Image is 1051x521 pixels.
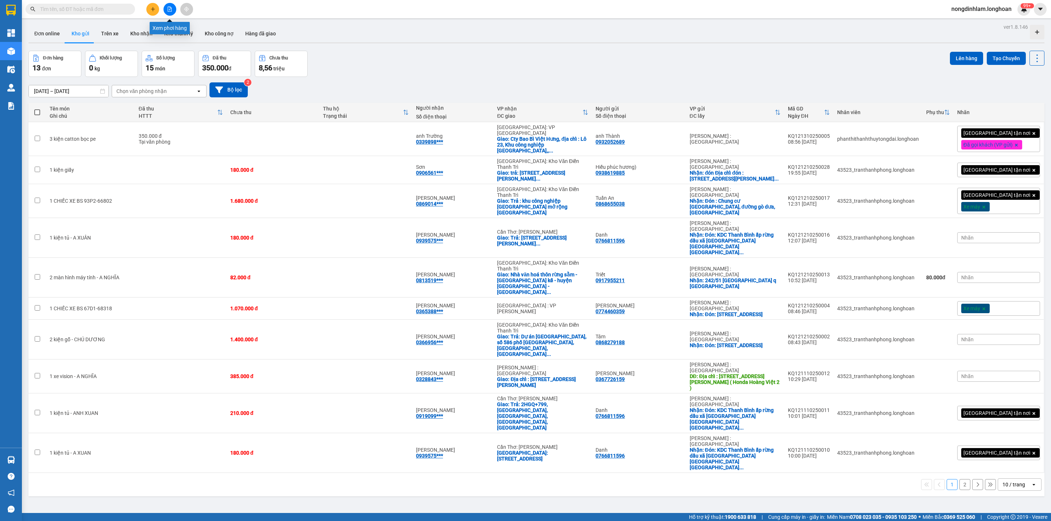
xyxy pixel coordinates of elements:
[596,413,625,419] div: 0766811596
[690,106,775,112] div: VP gửi
[213,55,226,61] div: Đã thu
[690,220,781,232] div: [PERSON_NAME] : [GEOGRAPHIC_DATA]
[788,370,830,376] div: KQ121110250012
[50,275,131,280] div: 2 màn hình máy tính - A NGHĨA
[690,277,781,289] div: Nhận: 242/51 Tây Thạnh p Tây Thạnh q Tân Phú
[497,106,582,112] div: VP nhận
[963,130,1030,136] span: [GEOGRAPHIC_DATA] tận nơi
[32,63,41,72] span: 13
[957,109,1040,115] div: Nhãn
[50,167,131,173] div: 1 kiện giấy
[7,29,15,37] img: dashboard-icon
[50,198,131,204] div: 1 CHIẾC XE BS 93P2-66802
[50,337,131,342] div: 2 kiện gỗ - CHÚ DƯƠNG
[28,25,66,42] button: Đơn online
[596,272,682,277] div: Triết
[228,66,231,71] span: đ
[961,337,974,342] span: Nhãn
[416,407,490,413] div: Trang Nguyễn
[959,479,970,490] button: 2
[762,513,763,521] span: |
[549,148,553,153] span: ...
[1020,3,1034,8] sup: 690
[416,334,490,339] div: Kim Anh
[923,103,954,122] th: Toggle SortBy
[230,275,316,280] div: 82.000 đ
[837,410,919,416] div: 43523_tranthanhphong.longhoan
[596,370,682,376] div: Phan Ngọc Anh
[690,158,781,170] div: [PERSON_NAME] : [GEOGRAPHIC_DATA]
[788,272,830,277] div: KQ121210250013
[950,52,983,65] button: Lên hàng
[50,235,131,241] div: 1 kiện tủ - A XUÂN
[837,235,919,241] div: 43523_tranthanhphong.longhoan
[8,506,15,513] span: message
[788,106,824,112] div: Mã GD
[497,170,588,182] div: Giao: trả: Số 184 đường Trương Định , phường Tương Mai , thành phố Hà Nội .
[28,51,81,77] button: Đơn hàng13đơn
[139,133,223,139] div: 350.000 đ
[963,203,980,210] span: Xe máy
[230,410,316,416] div: 210.000 đ
[497,198,588,215] div: Giao: Trả : khu công nghiệp yên phong mở rộng Bắc ninh
[497,124,588,136] div: [GEOGRAPHIC_DATA]: VP [GEOGRAPHIC_DATA]
[690,133,781,145] div: [PERSON_NAME] : [GEOGRAPHIC_DATA]
[1002,481,1025,488] div: 10 / trang
[596,376,625,382] div: 0367726159
[788,453,830,459] div: 10:00 [DATE]
[230,198,316,204] div: 1.680.000 đ
[919,516,921,518] span: ⚪️
[690,198,781,215] div: Nhận: Đón : Chung cư Sunview, đường gò dưa, Thủ Đức
[497,158,588,170] div: [GEOGRAPHIC_DATA]: Kho Văn Điển Thanh Trì
[987,52,1026,65] button: Tạo Chuyến
[497,186,588,198] div: [GEOGRAPHIC_DATA]: Kho Văn Điển Thanh Trì
[50,106,131,112] div: Tên món
[255,51,308,77] button: Chưa thu8,56 triệu
[596,303,682,308] div: Nguyễn Văn Lực
[95,25,124,42] button: Trên xe
[6,5,16,16] img: logo-vxr
[50,373,131,379] div: 1 xe vision - A NGHĨA
[209,82,248,97] button: Bộ lọc
[497,376,588,388] div: Giao: Địa chỉ : 2/25 Phan Chu Trinh , Phường 2, Vũng Tàu
[497,303,588,314] div: [GEOGRAPHIC_DATA] : VP [PERSON_NAME]
[1010,514,1016,520] span: copyright
[547,289,551,295] span: ...
[30,7,35,12] span: search
[184,7,189,12] span: aim
[139,113,217,119] div: HTTT
[497,113,582,119] div: ĐC giao
[690,396,781,407] div: [PERSON_NAME] : [GEOGRAPHIC_DATA]
[690,435,781,447] div: [PERSON_NAME] : [GEOGRAPHIC_DATA]
[155,66,165,71] span: món
[596,113,682,119] div: Số điện thoại
[788,232,830,238] div: KQ121210250016
[596,277,625,283] div: 0917955211
[323,113,403,119] div: Trạng thái
[596,106,682,112] div: Người gửi
[167,7,172,12] span: file-add
[50,113,131,119] div: Ghi chú
[416,303,490,308] div: Nguyễn Học Sĩ
[926,109,944,115] div: Phụ thu
[230,235,316,241] div: 180.000 đ
[961,373,974,379] span: Nhãn
[596,334,682,339] div: Tâm
[837,167,919,173] div: 43523_tranthanhphong.longhoan
[416,232,490,238] div: Nghi Nguyen
[690,113,775,119] div: ĐC lấy
[837,450,919,456] div: 43523_tranthanhphong.longhoan
[1004,23,1028,31] div: ver 1.8.146
[963,141,1013,148] span: Đã gọi khách (VP gửi)
[850,514,917,520] strong: 0708 023 035 - 0935 103 250
[725,514,756,520] strong: 1900 633 818
[497,235,588,246] div: Giao: Trả: 187 Đường Nguyễn Sinh sắc , khóm 2 , phường 2 , TP Sa Đéc , tỉnh Đồng tháp
[100,55,122,61] div: Khối lượng
[686,103,784,122] th: Toggle SortBy
[774,176,779,182] span: ...
[497,272,588,295] div: Giao: Nhà văn hoá thôn rừng sằm - xã thiện kế - huyện bình xuyên - tỉnh vĩnh phúc
[416,272,490,277] div: NGUYỄN XUÂN THIÊM
[596,339,625,345] div: 0868279188
[146,63,154,72] span: 15
[239,25,282,42] button: Hàng đã giao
